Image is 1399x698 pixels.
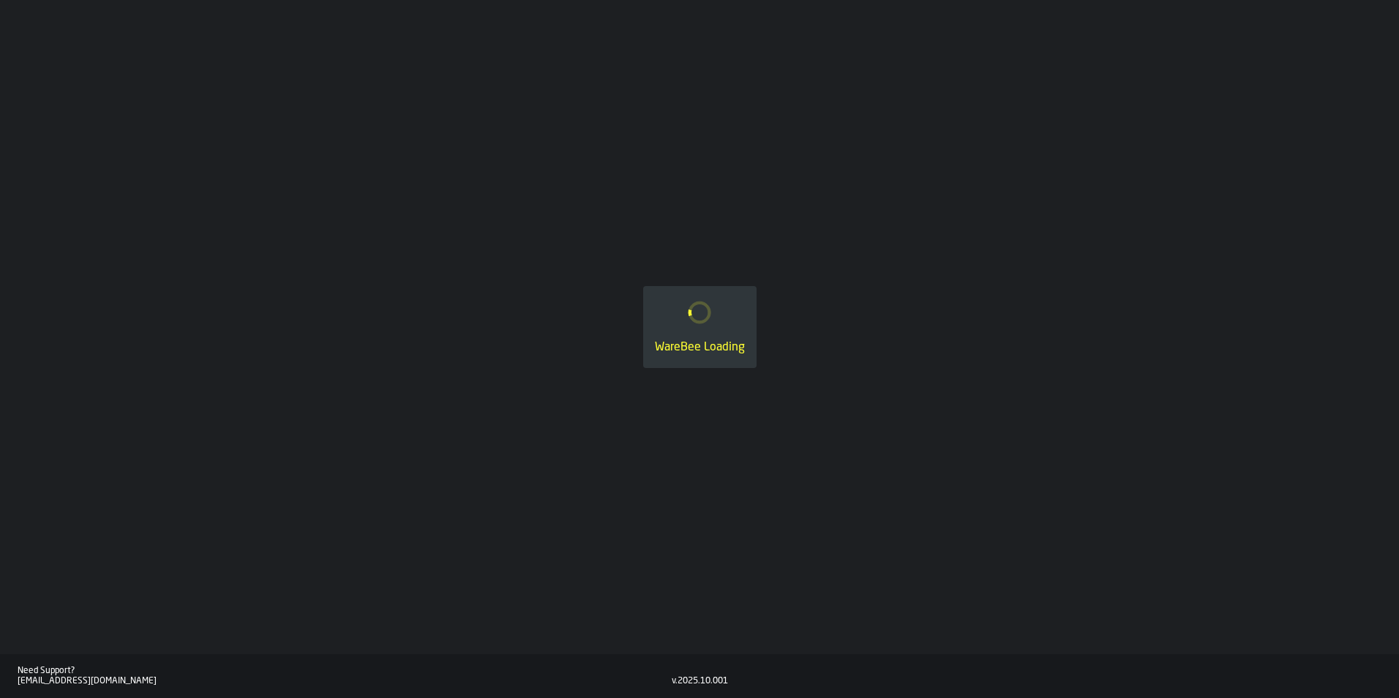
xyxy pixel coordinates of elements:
div: [EMAIL_ADDRESS][DOMAIN_NAME] [18,676,672,686]
div: v. [672,676,678,686]
div: Need Support? [18,666,672,676]
div: 2025.10.001 [678,676,728,686]
a: Need Support?[EMAIL_ADDRESS][DOMAIN_NAME] [18,666,672,686]
div: WareBee Loading [655,339,745,356]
